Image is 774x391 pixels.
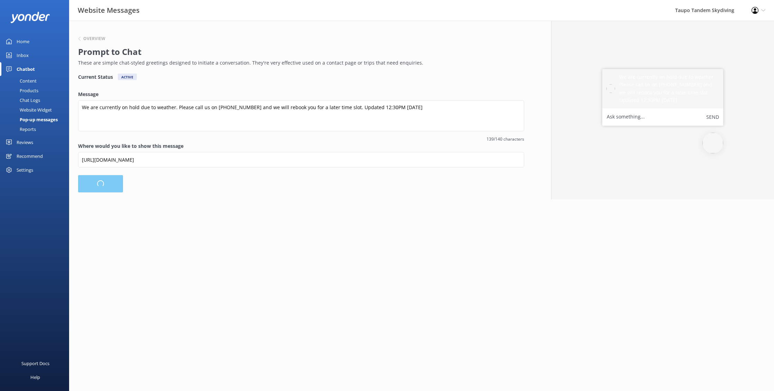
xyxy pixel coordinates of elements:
label: Ask something... [607,113,645,122]
a: Website Widget [4,105,69,115]
a: Pop-up messages [4,115,69,124]
label: Where would you like to show this message [78,142,524,150]
div: Inbox [17,48,29,62]
div: Recommend [17,149,43,163]
h2: Prompt to Chat [78,45,521,58]
button: Overview [78,37,105,41]
p: These are simple chat-styled greetings designed to initiate a conversation. They're very effectiv... [78,59,521,67]
label: Message [78,90,524,98]
textarea: We are currently on hold due to weather. Please call us on [PHONE_NUMBER] and we will rebook you ... [78,100,524,131]
div: Chat Logs [4,95,40,105]
div: Content [4,76,37,86]
img: yonder-white-logo.png [10,12,50,23]
div: Chatbot [17,62,35,76]
div: Settings [17,163,33,177]
div: Active [118,74,137,80]
div: Help [30,370,40,384]
div: Reviews [17,135,33,149]
div: Website Widget [4,105,52,115]
div: Reports [4,124,36,134]
button: Send [706,113,719,122]
h5: We are currently on hold due to weather. Please call us on [PHONE_NUMBER] and we will rebook you ... [619,73,719,104]
h4: Current Status [78,74,113,80]
a: Content [4,76,69,86]
a: Chat Logs [4,95,69,105]
div: Products [4,86,38,95]
input: https://www.example.com/page [78,152,524,168]
h6: Overview [83,37,105,41]
div: Support Docs [21,356,49,370]
span: 139/140 characters [78,136,524,142]
div: Home [17,35,29,48]
div: Pop-up messages [4,115,58,124]
a: Reports [4,124,69,134]
a: Products [4,86,69,95]
h3: Website Messages [78,5,140,16]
